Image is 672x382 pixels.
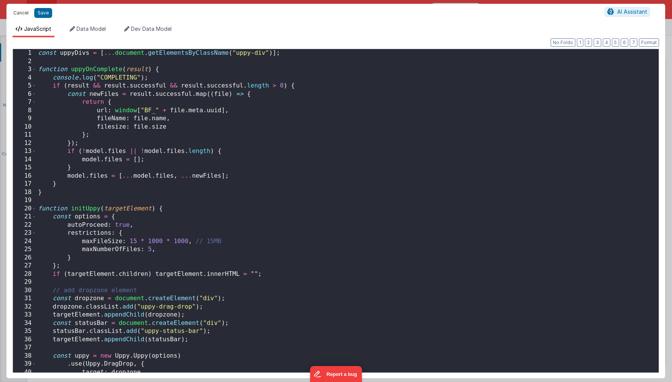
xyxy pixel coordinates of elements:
[13,352,37,360] div: 38
[13,139,37,148] div: 12
[310,366,362,382] iframe: Marker.io feedback button
[605,7,650,17] button: AI Assistant
[13,278,37,286] div: 29
[13,311,37,319] div: 33
[13,123,37,131] div: 10
[603,38,610,47] button: 4
[13,147,37,156] div: 13
[13,164,37,172] div: 15
[131,25,172,32] span: Dev Data Model
[13,131,37,139] div: 11
[24,25,51,32] span: JavaScript
[585,38,592,47] button: 2
[13,180,37,188] div: 17
[13,156,37,164] div: 14
[594,38,601,47] button: 3
[13,229,37,237] div: 23
[13,254,37,262] div: 26
[13,319,37,328] div: 34
[13,82,37,90] div: 5
[13,303,37,311] div: 32
[13,221,37,229] div: 22
[551,38,575,47] button: No Folds
[13,65,37,74] div: 3
[13,57,37,66] div: 2
[13,115,37,123] div: 9
[13,172,37,180] div: 16
[13,360,37,368] div: 39
[13,196,37,205] div: 19
[13,294,37,303] div: 31
[13,245,37,254] div: 25
[13,98,37,107] div: 7
[639,38,659,47] button: Format
[13,107,37,115] div: 8
[577,38,583,47] button: 1
[13,213,37,221] div: 21
[13,237,37,246] div: 24
[13,49,37,57] div: 1
[13,336,37,344] div: 36
[13,270,37,279] div: 28
[13,262,37,270] div: 27
[621,38,628,47] button: 6
[13,344,37,352] div: 37
[10,8,32,18] button: Cancel
[612,38,619,47] button: 5
[13,90,37,99] div: 6
[617,8,647,15] span: AI Assistant
[34,8,52,18] button: Save
[13,205,37,213] div: 20
[13,368,37,377] div: 40
[13,188,37,197] div: 18
[630,38,637,47] button: 7
[13,74,37,82] div: 4
[13,286,37,295] div: 30
[13,327,37,336] div: 35
[76,25,106,32] span: Data Model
